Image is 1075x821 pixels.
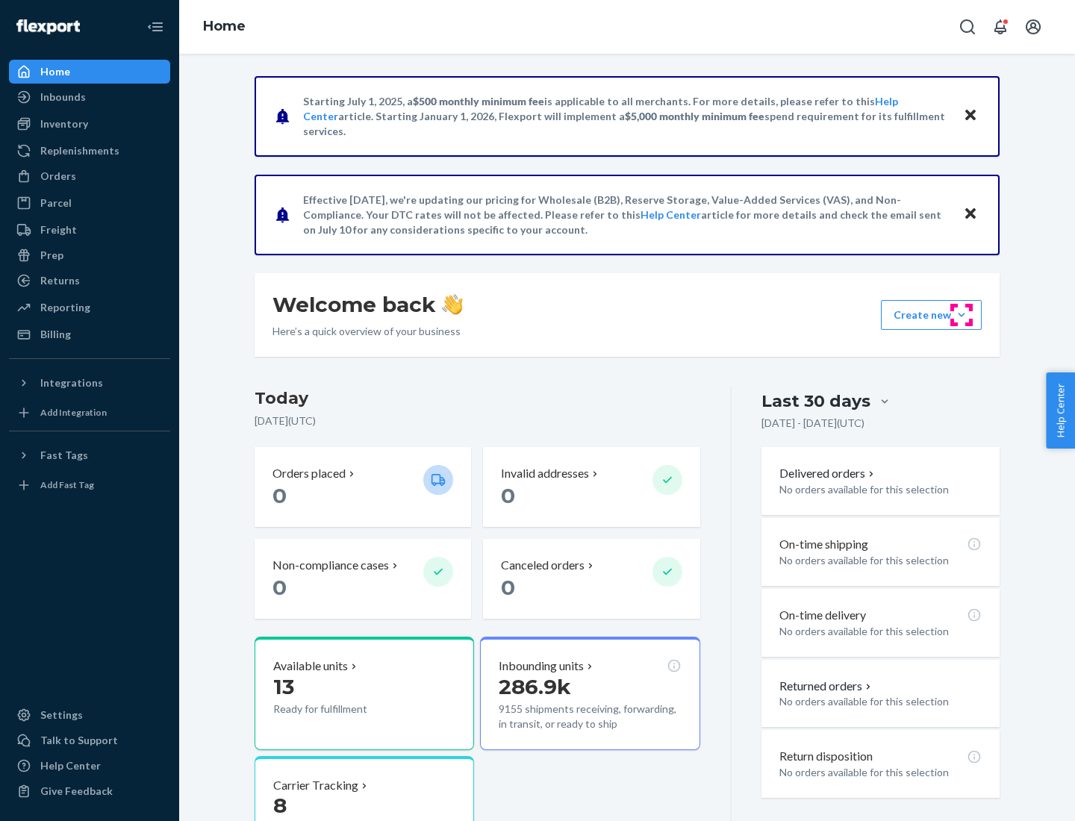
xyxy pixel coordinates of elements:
[40,222,77,237] div: Freight
[40,169,76,184] div: Orders
[16,19,80,34] img: Flexport logo
[9,164,170,188] a: Orders
[761,416,864,431] p: [DATE] - [DATE] ( UTC )
[40,478,94,491] div: Add Fast Tag
[9,728,170,752] a: Talk to Support
[953,12,982,42] button: Open Search Box
[9,60,170,84] a: Home
[779,624,982,639] p: No orders available for this selection
[9,371,170,395] button: Integrations
[9,703,170,727] a: Settings
[272,557,389,574] p: Non-compliance cases
[40,273,80,288] div: Returns
[255,413,700,428] p: [DATE] ( UTC )
[779,536,868,553] p: On-time shipping
[40,375,103,390] div: Integrations
[1046,372,1075,449] button: Help Center
[501,465,589,482] p: Invalid addresses
[483,447,699,527] button: Invalid addresses 0
[40,116,88,131] div: Inventory
[255,637,474,750] button: Available units13Ready for fulfillment
[273,674,294,699] span: 13
[40,143,119,158] div: Replenishments
[303,94,949,139] p: Starting July 1, 2025, a is applicable to all merchants. For more details, please refer to this a...
[961,204,980,225] button: Close
[40,300,90,315] div: Reporting
[40,784,113,799] div: Give Feedback
[255,387,700,410] h3: Today
[203,18,246,34] a: Home
[273,702,411,717] p: Ready for fulfillment
[499,658,584,675] p: Inbounding units
[273,658,348,675] p: Available units
[40,90,86,104] div: Inbounds
[779,465,877,482] button: Delivered orders
[9,112,170,136] a: Inventory
[140,12,170,42] button: Close Navigation
[1018,12,1048,42] button: Open account menu
[779,748,873,765] p: Return disposition
[501,483,515,508] span: 0
[40,196,72,210] div: Parcel
[779,678,874,695] button: Returned orders
[480,637,699,750] button: Inbounding units286.9k9155 shipments receiving, forwarding, in transit, or ready to ship
[9,779,170,803] button: Give Feedback
[255,539,471,619] button: Non-compliance cases 0
[779,482,982,497] p: No orders available for this selection
[9,754,170,778] a: Help Center
[272,465,346,482] p: Orders placed
[413,95,544,107] span: $500 monthly minimum fee
[779,694,982,709] p: No orders available for this selection
[961,105,980,127] button: Close
[9,473,170,497] a: Add Fast Tag
[9,443,170,467] button: Fast Tags
[779,607,866,624] p: On-time delivery
[501,575,515,600] span: 0
[483,539,699,619] button: Canceled orders 0
[9,243,170,267] a: Prep
[9,85,170,109] a: Inbounds
[881,300,982,330] button: Create new
[40,758,101,773] div: Help Center
[272,483,287,508] span: 0
[499,702,681,731] p: 9155 shipments receiving, forwarding, in transit, or ready to ship
[9,139,170,163] a: Replenishments
[272,324,463,339] p: Here’s a quick overview of your business
[641,208,701,221] a: Help Center
[191,5,258,49] ol: breadcrumbs
[273,777,358,794] p: Carrier Tracking
[40,708,83,722] div: Settings
[273,793,287,818] span: 8
[40,327,71,342] div: Billing
[761,390,870,413] div: Last 30 days
[442,294,463,315] img: hand-wave emoji
[501,557,585,574] p: Canceled orders
[9,218,170,242] a: Freight
[779,765,982,780] p: No orders available for this selection
[40,248,63,263] div: Prep
[9,401,170,425] a: Add Integration
[499,674,571,699] span: 286.9k
[272,291,463,318] h1: Welcome back
[625,110,764,122] span: $5,000 monthly minimum fee
[272,575,287,600] span: 0
[9,322,170,346] a: Billing
[40,448,88,463] div: Fast Tags
[9,296,170,319] a: Reporting
[985,12,1015,42] button: Open notifications
[779,553,982,568] p: No orders available for this selection
[303,193,949,237] p: Effective [DATE], we're updating our pricing for Wholesale (B2B), Reserve Storage, Value-Added Se...
[40,64,70,79] div: Home
[40,733,118,748] div: Talk to Support
[9,191,170,215] a: Parcel
[9,269,170,293] a: Returns
[40,406,107,419] div: Add Integration
[255,447,471,527] button: Orders placed 0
